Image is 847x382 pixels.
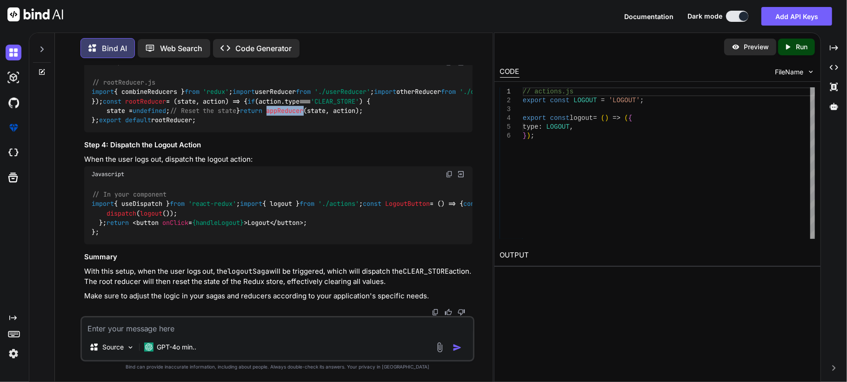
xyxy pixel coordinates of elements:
div: 4 [500,114,511,123]
span: from [300,200,315,208]
span: const [103,97,121,105]
span: // rootReducer.js [92,78,155,86]
span: return [240,106,263,115]
span: LOGOUT [546,123,569,131]
span: = [601,97,605,104]
img: chevron down [807,68,815,76]
span: </ > [270,218,304,227]
span: export [99,116,121,125]
span: from [185,88,200,96]
span: ( [624,114,628,122]
div: CODE [500,66,520,78]
span: ; [640,97,644,104]
span: Documentation [624,13,674,20]
span: // actions.js [523,88,574,95]
span: = [593,114,597,122]
span: export [523,97,546,104]
span: undefined [133,106,166,115]
div: 3 [500,105,511,114]
img: Bind AI [7,7,63,21]
span: LOGOUT [574,97,597,104]
span: return [107,218,129,227]
button: Documentation [624,12,674,21]
span: from [441,88,456,96]
span: './actions' [319,200,360,208]
span: if [248,97,255,105]
span: const [464,200,482,208]
span: ) [527,132,530,139]
span: from [296,88,311,96]
h3: Summary [84,252,473,263]
code: logoutSaga [228,267,270,276]
img: githubDark [6,95,21,111]
span: state, action [177,97,226,105]
div: 6 [500,132,511,140]
span: from [170,200,185,208]
span: onClick [162,218,188,227]
span: Logout [133,218,304,227]
span: logout [140,209,162,217]
span: type [523,123,539,131]
img: premium [6,120,21,136]
p: GPT-4o min.. [157,342,197,352]
span: , [569,123,573,131]
span: button [278,218,300,227]
p: Run [796,42,807,52]
span: => [613,114,620,122]
span: default [125,116,151,125]
span: ; [530,132,534,139]
span: import [92,200,114,208]
img: settings [6,346,21,362]
div: 5 [500,123,511,132]
span: './userReducer' [315,88,371,96]
p: When the user logs out, dispatch the logout action: [84,154,473,165]
div: 2 [500,96,511,105]
img: GPT-4o mini [144,342,153,352]
span: } [523,132,527,139]
span: button [136,218,159,227]
span: import [374,88,397,96]
span: const [550,97,569,104]
span: import [233,88,255,96]
img: like [445,309,452,316]
code: { combineReducers } ; userReducer ; otherReducer ; appReducer = ({ : userReducer, : otherReducer,... [92,78,791,125]
img: attachment [434,342,445,353]
img: darkChat [6,45,21,60]
span: 'redux' [203,88,229,96]
p: Web Search [160,43,203,54]
code: CLEAR_STORE [403,267,449,276]
p: Bind AI [102,43,127,54]
img: darkAi-studio [6,70,21,86]
p: Bind can provide inaccurate information, including about people. Always double-check its answers.... [80,363,475,370]
span: const [550,114,569,122]
p: Source [102,342,124,352]
span: const [363,200,382,208]
h2: OUTPUT [494,244,821,266]
span: LogoutButton [386,200,430,208]
span: import [240,200,263,208]
span: 'CLEAR_STORE' [311,97,360,105]
img: copy [432,309,439,316]
span: appReducer [267,106,304,115]
span: // Reset the state [170,106,237,115]
span: Javascript [92,171,124,178]
span: { [628,114,632,122]
span: {handleLogout} [192,218,244,227]
h3: Step 4: Dispatch the Logout Action [84,140,473,151]
img: Open in Browser [457,170,465,178]
span: import [92,88,114,96]
span: dispatch [107,209,136,217]
p: Code Generator [236,43,292,54]
span: export [523,114,546,122]
span: logout [569,114,593,122]
span: ( [601,114,605,122]
img: preview [732,43,740,51]
img: icon [453,343,462,352]
span: type [285,97,300,105]
p: Preview [744,42,769,52]
img: dislike [458,309,465,316]
span: // In your component [92,190,167,198]
span: Dark mode [687,12,722,21]
span: rootReducer [125,97,166,105]
span: : [538,123,542,131]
